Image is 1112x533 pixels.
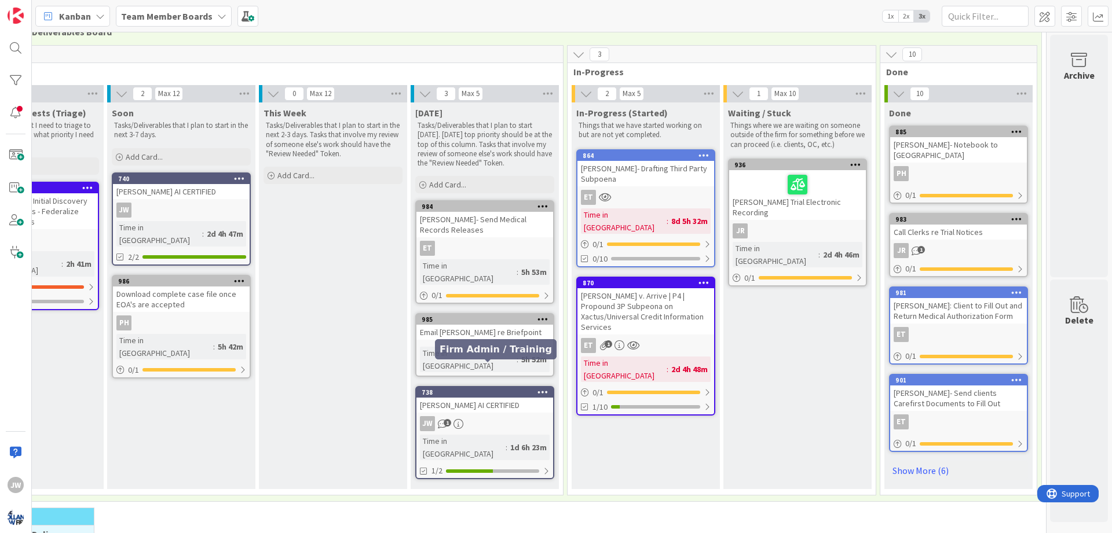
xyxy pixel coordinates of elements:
[744,272,755,284] span: 0 / 1
[420,416,435,431] div: JW
[507,441,550,454] div: 1d 6h 23m
[729,160,866,220] div: 936[PERSON_NAME] Trial Electronic Recording
[905,438,916,450] span: 0 / 1
[895,376,1027,384] div: 901
[890,349,1027,363] div: 0/1
[889,107,911,119] span: Done
[118,277,250,285] div: 986
[902,47,922,61] span: 10
[8,8,24,24] img: Visit kanbanzone.com
[890,166,1027,181] div: PH
[518,353,550,366] div: 5h 52m
[914,10,930,22] span: 3x
[213,340,215,353] span: :
[898,10,914,22] span: 2x
[581,338,596,353] div: ET
[883,10,898,22] span: 1x
[623,91,641,97] div: Max 5
[416,387,553,398] div: 738
[116,334,213,359] div: Time in [GEOGRAPHIC_DATA]
[128,251,139,263] span: 2/2
[1064,68,1095,82] div: Archive
[416,241,553,256] div: ET
[905,189,916,201] span: 0 / 1
[890,243,1027,258] div: JR
[24,2,53,16] span: Support
[577,288,714,334] div: [PERSON_NAME] v. Arrive | P4 | Propound 3P Subpeona on Xactus/Universal Credit Information Services
[444,419,451,427] span: 1
[422,203,553,211] div: 984
[114,121,248,140] p: Tasks/Deliverables that I plan to start in the next 3-7 days.
[890,188,1027,203] div: 0/1
[215,340,246,353] div: 5h 42m
[416,325,553,340] div: Email [PERSON_NAME] re Briefpoint
[204,227,246,240] div: 2d 4h 47m
[579,121,713,140] p: Things that we have started working on but are not yet completed.
[416,212,553,237] div: [PERSON_NAME]- Send Medical Records Releases
[416,314,553,340] div: 985Email [PERSON_NAME] re Briefpoint
[667,363,668,376] span: :
[890,137,1027,163] div: [PERSON_NAME]- Notebook to [GEOGRAPHIC_DATA]
[734,161,866,169] div: 936
[592,387,603,399] span: 0 / 1
[905,350,916,362] span: 0 / 1
[517,353,518,366] span: :
[576,107,668,119] span: In-Progress (Started)
[728,107,791,119] span: Waiting / Stuck
[577,190,714,205] div: ET
[577,150,714,161] div: 864
[113,315,250,330] div: PH
[890,214,1027,240] div: 983Call Clerks re Trial Notices
[592,238,603,251] span: 0 / 1
[8,509,24,525] img: avatar
[581,208,667,234] div: Time in [GEOGRAPHIC_DATA]
[820,248,862,261] div: 2d 4h 46m
[416,201,553,237] div: 984[PERSON_NAME]- Send Medical Records Releases
[942,6,1029,27] input: Quick Filter...
[116,221,202,247] div: Time in [GEOGRAPHIC_DATA]
[277,170,314,181] span: Add Card...
[910,87,930,101] span: 10
[889,461,1028,480] a: Show More (6)
[416,288,553,303] div: 0/1
[121,10,213,22] b: Team Member Boards
[158,91,180,97] div: Max 12
[729,160,866,170] div: 936
[420,347,517,372] div: Time in [GEOGRAPHIC_DATA]
[422,388,553,396] div: 738
[895,215,1027,223] div: 983
[416,398,553,413] div: [PERSON_NAME] AI CERTIFIED
[310,91,331,97] div: Max 12
[113,203,250,218] div: JW
[890,414,1027,429] div: ET
[895,128,1027,136] div: 885
[416,387,553,413] div: 738[PERSON_NAME] AI CERTIFIED
[113,276,250,286] div: 986
[431,289,442,302] span: 0 / 1
[890,375,1027,411] div: 901[PERSON_NAME]- Send clients Carefirst Documents to Fill Out
[112,107,134,119] span: Soon
[733,223,748,238] div: JR
[590,47,609,61] span: 3
[890,127,1027,163] div: 885[PERSON_NAME]- Notebook to [GEOGRAPHIC_DATA]
[113,276,250,312] div: 986Download complete case file once EOA's are accepted
[583,152,714,160] div: 864
[8,477,24,493] div: JW
[729,223,866,238] div: JR
[890,375,1027,385] div: 901
[113,184,250,199] div: [PERSON_NAME] AI CERTIFIED
[729,271,866,285] div: 0/1
[416,314,553,325] div: 985
[126,152,163,162] span: Add Card...
[592,401,608,413] span: 1/10
[59,9,91,23] span: Kanban
[581,356,667,382] div: Time in [GEOGRAPHIC_DATA]
[420,259,517,285] div: Time in [GEOGRAPHIC_DATA]
[573,66,861,78] span: In-Progress
[416,416,553,431] div: JW
[416,201,553,212] div: 984
[890,327,1027,342] div: ET
[886,66,1022,78] span: Done
[128,364,139,376] span: 0 / 1
[113,174,250,199] div: 740[PERSON_NAME] AI CERTIFIED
